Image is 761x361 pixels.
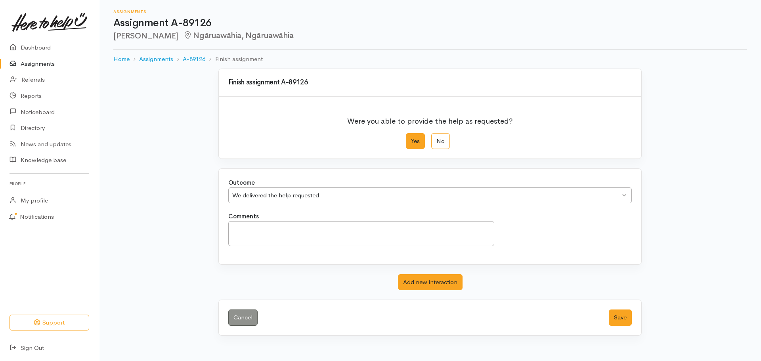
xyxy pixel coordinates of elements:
[183,55,205,64] a: A-89126
[406,133,425,149] label: Yes
[113,31,747,40] h2: [PERSON_NAME]
[139,55,173,64] a: Assignments
[113,17,747,29] h1: Assignment A-89126
[113,50,747,69] nav: breadcrumb
[232,191,620,200] div: We delivered the help requested
[609,309,632,326] button: Save
[431,133,450,149] label: No
[10,178,89,189] h6: Profile
[10,315,89,331] button: Support
[205,55,262,64] li: Finish assignment
[183,31,294,40] span: Ngāruawāhia, Ngāruawāhia
[228,212,259,221] label: Comments
[228,178,255,187] label: Outcome
[113,55,130,64] a: Home
[347,111,513,127] p: Were you able to provide the help as requested?
[228,309,258,326] a: Cancel
[113,10,747,14] h6: Assignments
[398,274,463,290] button: Add new interaction
[228,79,632,86] h3: Finish assignment A-89126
